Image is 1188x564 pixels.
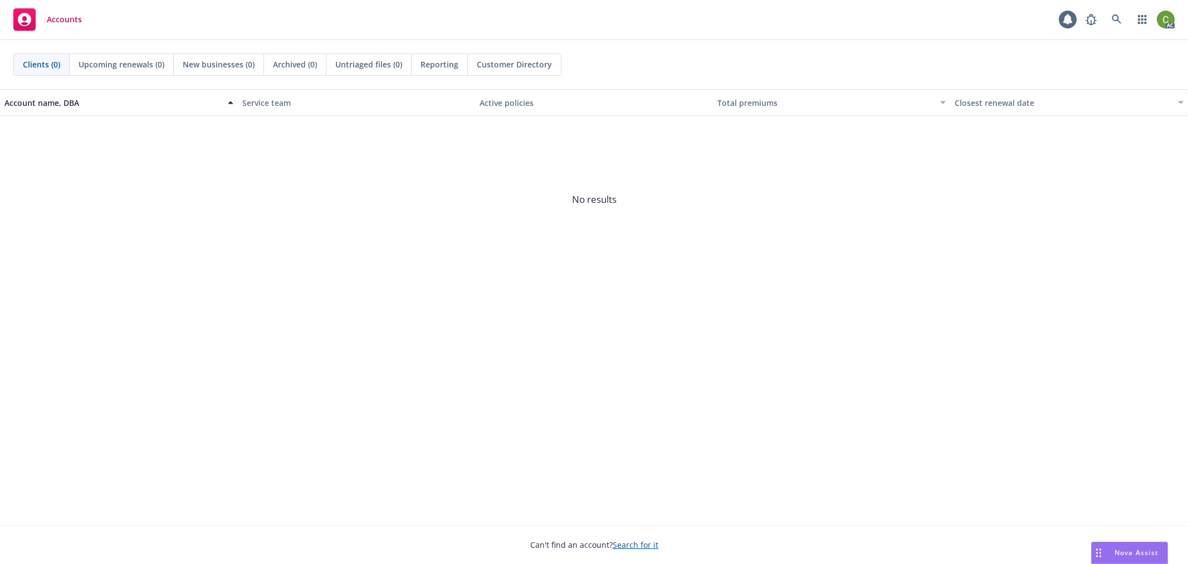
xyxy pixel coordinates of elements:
span: Untriaged files (0) [335,59,402,70]
button: Total premiums [713,89,951,116]
a: Switch app [1131,8,1153,31]
div: Drag to move [1092,542,1106,563]
button: Closest renewal date [950,89,1188,116]
span: Clients (0) [23,59,60,70]
span: Upcoming renewals (0) [79,59,164,70]
button: Service team [238,89,476,116]
a: Search for it [613,539,658,550]
button: Active policies [475,89,713,116]
span: Archived (0) [273,59,317,70]
div: Service team [242,97,471,109]
div: Total premiums [717,97,934,109]
button: Nova Assist [1091,542,1168,564]
img: photo [1157,11,1175,28]
span: Customer Directory [477,59,552,70]
div: Closest renewal date [955,97,1171,109]
span: New businesses (0) [183,59,255,70]
div: Active policies [480,97,708,109]
span: Nova Assist [1114,548,1158,557]
a: Report a Bug [1080,8,1102,31]
a: Search [1106,8,1128,31]
span: Accounts [47,15,82,24]
span: Reporting [421,59,458,70]
div: Account name, DBA [4,97,221,109]
a: Accounts [9,4,86,35]
span: Can't find an account? [530,539,658,551]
